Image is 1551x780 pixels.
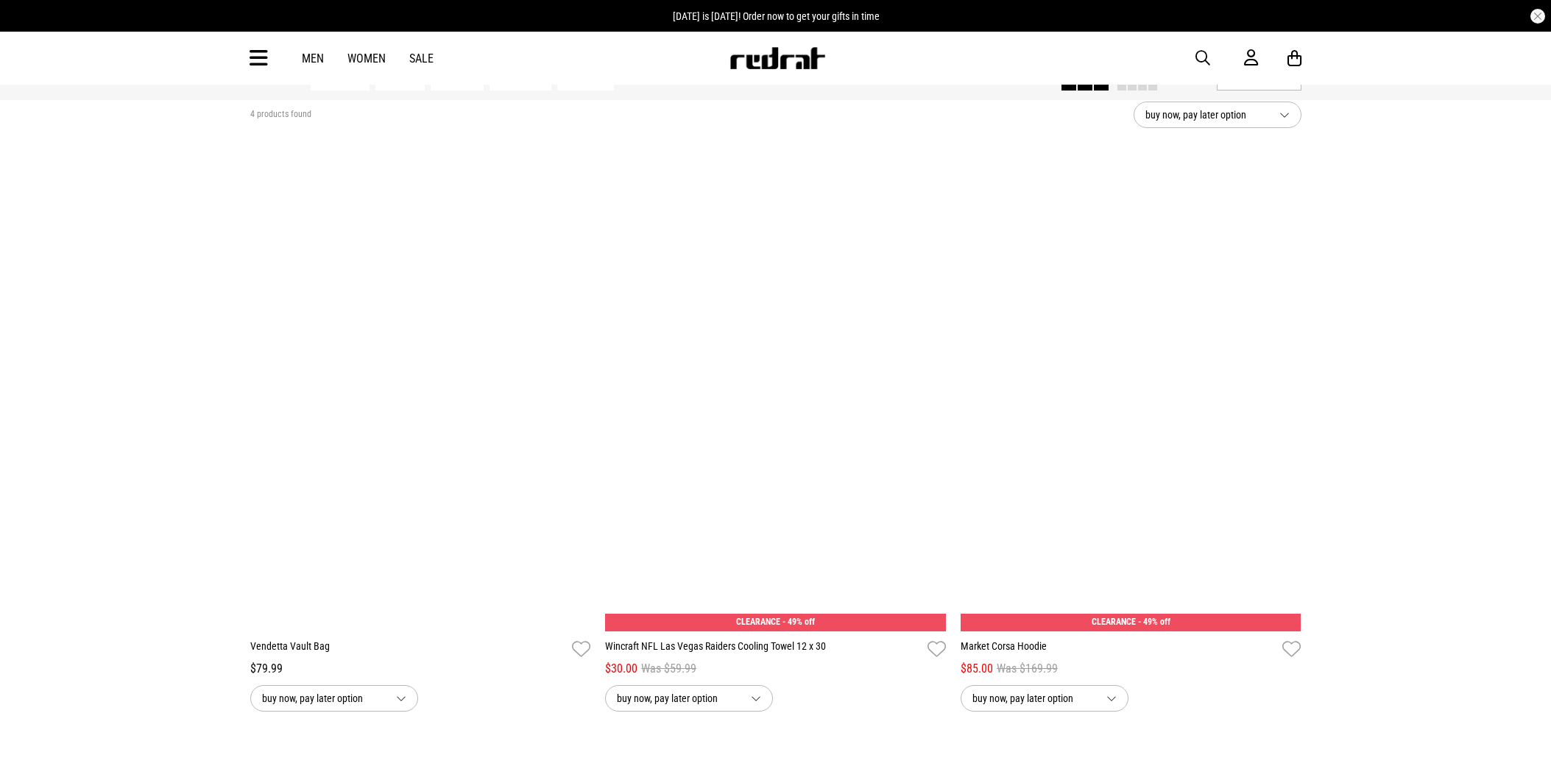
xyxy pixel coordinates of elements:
button: buy now, pay later option [605,685,773,712]
span: buy now, pay later option [617,689,739,707]
button: buy now, pay later option [961,685,1128,712]
span: buy now, pay later option [262,689,384,707]
img: Vendetta Vault Bag in Black [250,155,591,631]
span: [DATE] is [DATE]! Order now to get your gifts in time [673,10,880,22]
span: - 49% off [782,617,815,627]
span: CLEARANCE [736,617,780,627]
span: - 49% off [1138,617,1170,627]
a: Market Corsa Hoodie [961,639,1277,660]
img: Redrat logo [729,47,826,69]
button: buy now, pay later option [1134,102,1301,128]
img: Wincraft Nfl Las Vegas Raiders Cooling Towel 12 X 30 in Multi [605,155,946,631]
a: Men [302,52,324,65]
button: buy now, pay later option [250,685,418,712]
a: Women [347,52,386,65]
span: buy now, pay later option [972,689,1095,707]
span: Was $169.99 [997,660,1058,678]
span: buy now, pay later option [1145,106,1268,124]
a: Wincraft NFL Las Vegas Raiders Cooling Towel 12 x 30 [605,639,922,660]
img: Market Corsa Hoodie in Black [961,155,1301,631]
span: 4 products found [250,109,311,121]
a: Vendetta Vault Bag [250,639,567,660]
span: $85.00 [961,660,993,678]
div: $79.99 [250,660,591,678]
span: Was $59.99 [641,660,696,678]
span: $30.00 [605,660,637,678]
a: Sale [409,52,434,65]
span: CLEARANCE [1092,617,1136,627]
